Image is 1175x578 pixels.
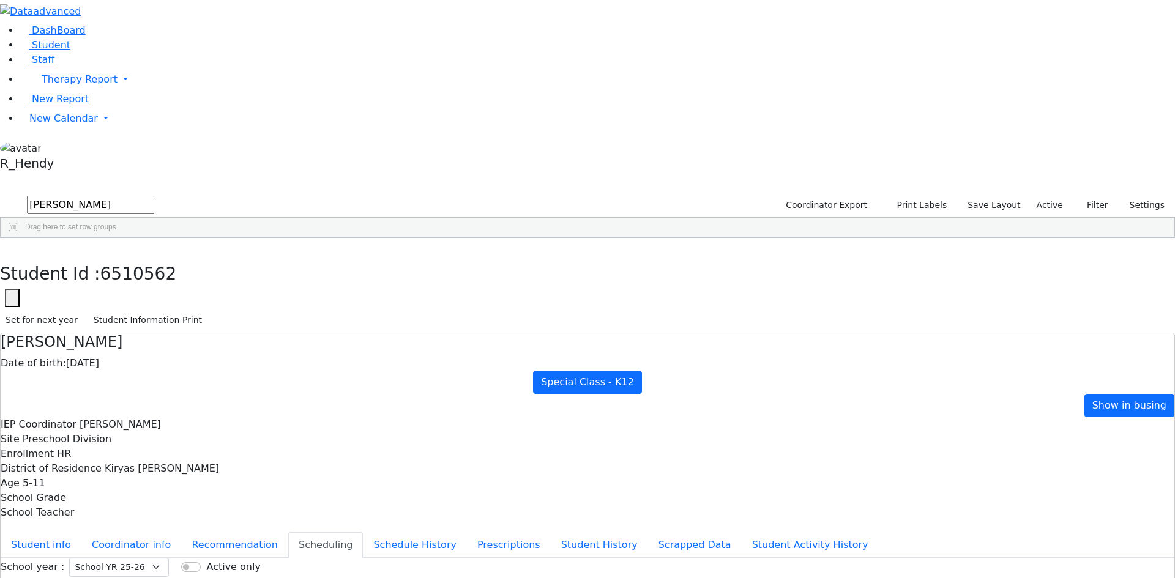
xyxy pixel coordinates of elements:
[288,532,363,558] button: Scheduling
[1,432,20,446] label: Site
[105,462,219,474] span: Kiryas [PERSON_NAME]
[100,264,177,284] span: 6510562
[1,491,66,505] label: School Grade
[882,196,952,215] button: Print Labels
[32,24,86,36] span: DashBoard
[23,477,45,489] span: 5-11
[20,54,54,65] a: Staff
[32,93,89,105] span: New Report
[1,532,81,558] button: Student info
[206,560,260,574] label: Active only
[57,448,71,459] span: HR
[27,196,154,214] input: Search
[1,476,20,491] label: Age
[533,371,642,394] a: Special Class - K12
[20,106,1175,131] a: New Calendar
[1,417,76,432] label: IEP Coordinator
[778,196,873,215] button: Coordinator Export
[1,560,64,574] label: School year :
[551,532,648,558] button: Student History
[1084,394,1174,417] a: Show in busing
[80,418,161,430] span: [PERSON_NAME]
[1,333,1174,351] h4: [PERSON_NAME]
[962,196,1026,215] button: Save Layout
[81,532,181,558] button: Coordinator info
[181,532,288,558] button: Recommendation
[25,223,116,231] span: Drag here to set row groups
[20,24,86,36] a: DashBoard
[29,113,98,124] span: New Calendar
[20,67,1175,92] a: Therapy Report
[1,461,102,476] label: District of Residence
[1092,399,1166,411] span: Show in busing
[742,532,879,558] button: Student Activity History
[1114,196,1170,215] button: Settings
[32,39,70,51] span: Student
[20,39,70,51] a: Student
[648,532,742,558] button: Scrapped Data
[42,73,117,85] span: Therapy Report
[32,54,54,65] span: Staff
[1,356,66,371] label: Date of birth:
[1071,196,1114,215] button: Filter
[88,311,207,330] button: Student Information Print
[1,505,74,520] label: School Teacher
[20,93,89,105] a: New Report
[1031,196,1069,215] label: Active
[363,532,467,558] button: Schedule History
[467,532,551,558] button: Prescriptions
[1,446,54,461] label: Enrollment
[1,356,1174,371] div: [DATE]
[23,433,111,445] span: Preschool Division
